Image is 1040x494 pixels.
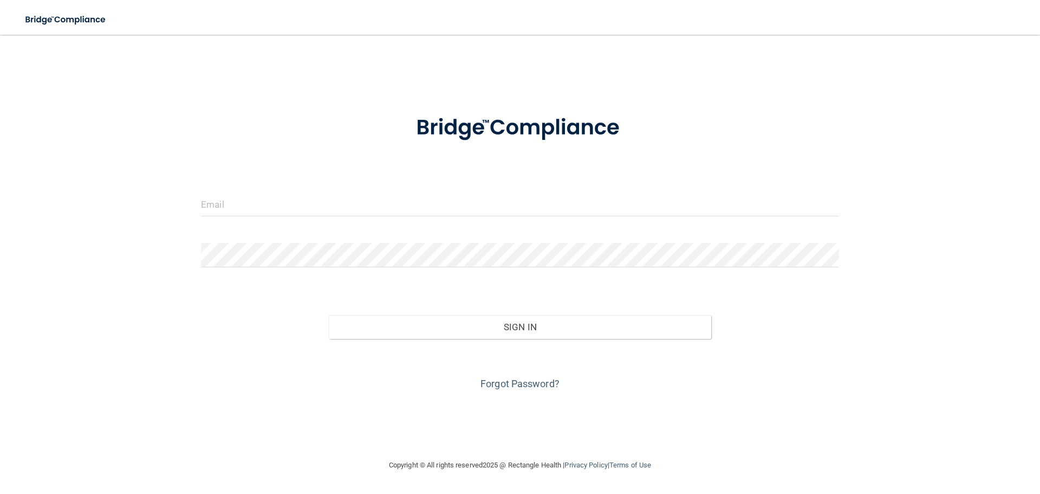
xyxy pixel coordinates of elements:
[16,9,116,31] img: bridge_compliance_login_screen.278c3ca4.svg
[480,378,560,389] a: Forgot Password?
[394,100,646,156] img: bridge_compliance_login_screen.278c3ca4.svg
[201,192,839,216] input: Email
[609,461,651,469] a: Terms of Use
[564,461,607,469] a: Privacy Policy
[322,448,718,483] div: Copyright © All rights reserved 2025 @ Rectangle Health | |
[329,315,712,339] button: Sign In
